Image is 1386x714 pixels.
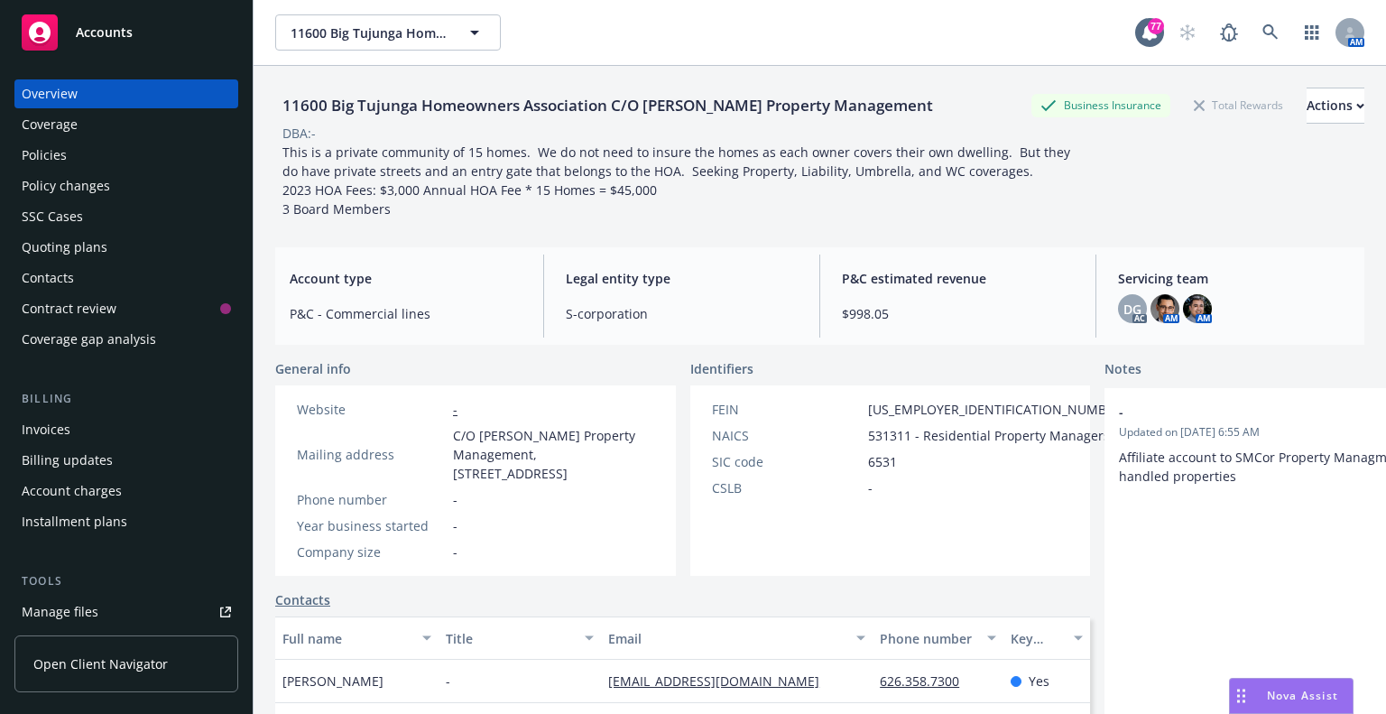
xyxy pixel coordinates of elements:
[868,400,1126,419] span: [US_EMPLOYER_IDENTIFICATION_NUMBER]
[1003,617,1090,660] button: Key contact
[14,446,238,475] a: Billing updates
[22,172,110,200] div: Policy changes
[1029,672,1049,691] span: Yes
[22,415,70,444] div: Invoices
[22,325,156,354] div: Coverage gap analysis
[14,477,238,505] a: Account charges
[1031,94,1170,116] div: Business Insurance
[566,269,798,288] span: Legal entity type
[1252,14,1289,51] a: Search
[14,415,238,444] a: Invoices
[33,654,168,673] span: Open Client Navigator
[608,629,845,648] div: Email
[14,141,238,170] a: Policies
[291,23,447,42] span: 11600 Big Tujunga Homeowners Association C/O [PERSON_NAME] Property Management
[1123,300,1141,319] span: DG
[690,359,753,378] span: Identifiers
[22,233,107,262] div: Quoting plans
[712,478,861,497] div: CSLB
[868,478,873,497] span: -
[880,672,974,690] a: 626.358.7300
[297,542,446,561] div: Company size
[22,507,127,536] div: Installment plans
[1150,294,1179,323] img: photo
[1230,679,1252,713] div: Drag to move
[446,629,575,648] div: Title
[282,144,1074,218] span: This is a private community of 15 homes. We do not need to insure the homes as each owner covers ...
[22,294,116,323] div: Contract review
[76,25,133,40] span: Accounts
[712,400,861,419] div: FEIN
[14,172,238,200] a: Policy changes
[275,617,439,660] button: Full name
[14,233,238,262] a: Quoting plans
[1011,629,1063,648] div: Key contact
[22,477,122,505] div: Account charges
[282,629,411,648] div: Full name
[275,590,330,609] a: Contacts
[22,202,83,231] div: SSC Cases
[453,490,457,509] span: -
[14,507,238,536] a: Installment plans
[22,446,113,475] div: Billing updates
[608,672,834,690] a: [EMAIL_ADDRESS][DOMAIN_NAME]
[1267,688,1338,703] span: Nova Assist
[842,269,1074,288] span: P&C estimated revenue
[1211,14,1247,51] a: Report a Bug
[842,304,1074,323] span: $998.05
[601,617,873,660] button: Email
[290,304,522,323] span: P&C - Commercial lines
[1104,359,1141,381] span: Notes
[22,141,67,170] div: Policies
[275,359,351,378] span: General info
[712,426,861,445] div: NAICS
[297,490,446,509] div: Phone number
[453,401,457,418] a: -
[22,110,78,139] div: Coverage
[1185,94,1292,116] div: Total Rewards
[1148,18,1164,34] div: 77
[282,124,316,143] div: DBA: -
[14,110,238,139] a: Coverage
[446,672,450,691] span: -
[22,79,78,108] div: Overview
[1294,14,1330,51] a: Switch app
[14,390,238,408] div: Billing
[14,202,238,231] a: SSC Cases
[1307,88,1364,123] div: Actions
[453,542,457,561] span: -
[14,7,238,58] a: Accounts
[22,264,74,292] div: Contacts
[868,452,897,471] span: 6531
[712,452,861,471] div: SIC code
[439,617,602,660] button: Title
[1307,88,1364,124] button: Actions
[566,304,798,323] span: S-corporation
[14,264,238,292] a: Contacts
[453,516,457,535] span: -
[14,325,238,354] a: Coverage gap analysis
[275,14,501,51] button: 11600 Big Tujunga Homeowners Association C/O [PERSON_NAME] Property Management
[275,94,940,117] div: 11600 Big Tujunga Homeowners Association C/O [PERSON_NAME] Property Management
[1183,294,1212,323] img: photo
[880,629,975,648] div: Phone number
[453,426,654,483] span: C/O [PERSON_NAME] Property Management, [STREET_ADDRESS]
[297,516,446,535] div: Year business started
[14,598,238,626] a: Manage files
[282,672,383,691] span: [PERSON_NAME]
[297,400,446,419] div: Website
[1118,269,1350,288] span: Servicing team
[297,445,446,464] div: Mailing address
[14,294,238,323] a: Contract review
[14,572,238,590] div: Tools
[14,79,238,108] a: Overview
[1229,678,1354,714] button: Nova Assist
[22,598,98,626] div: Manage files
[290,269,522,288] span: Account type
[868,426,1110,445] span: 531311 - Residential Property Managers
[1119,403,1386,422] span: -
[873,617,1003,660] button: Phone number
[1169,14,1206,51] a: Start snowing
